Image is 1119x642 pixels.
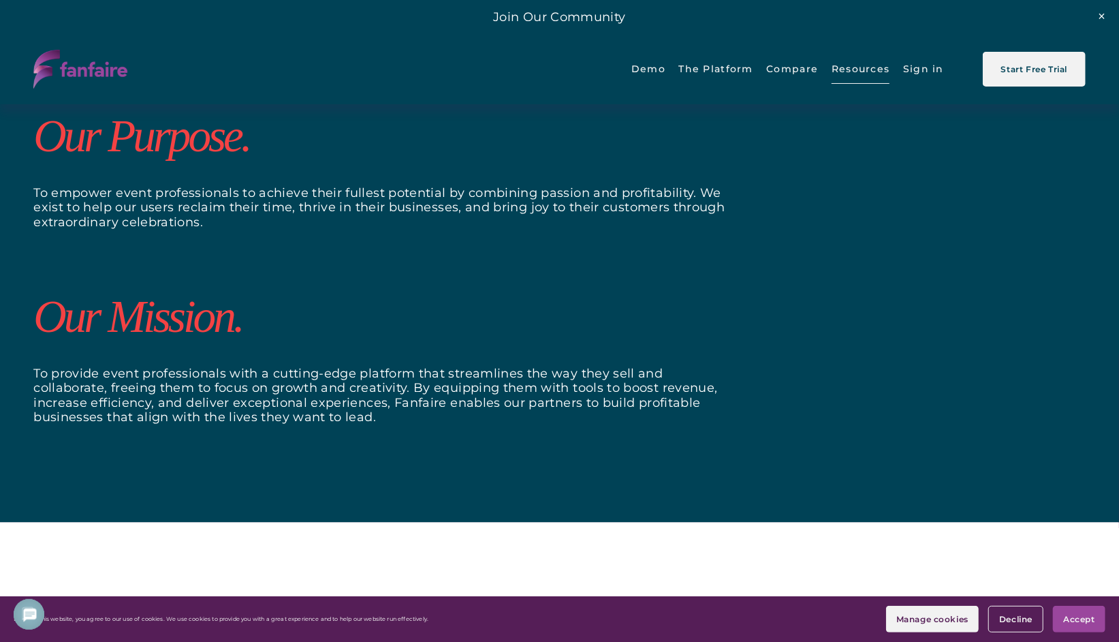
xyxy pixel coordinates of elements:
[999,614,1033,624] span: Decline
[33,291,242,342] em: Our Mission.
[988,606,1043,632] button: Decline
[983,52,1085,87] a: Start Free Trial
[14,616,428,623] p: By using this website, you agree to our use of cookies. We use cookies to provide you with a grea...
[886,606,979,632] button: Manage cookies
[33,366,732,425] p: To provide event professionals with a cutting-edge platform that streamlines the way they sell an...
[766,53,818,85] a: Compare
[33,185,732,230] p: To empower event professionals to achieve their fullest potential by combining passion and profit...
[1053,606,1105,632] button: Accept
[832,53,889,85] a: folder dropdown
[33,50,127,89] img: fanfaire
[33,110,249,162] em: Our Purpose.
[832,54,889,85] span: Resources
[631,53,665,85] a: Demo
[679,53,753,85] a: folder dropdown
[903,53,944,85] a: Sign in
[679,54,753,85] span: The Platform
[1063,614,1095,624] span: Accept
[896,614,968,624] span: Manage cookies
